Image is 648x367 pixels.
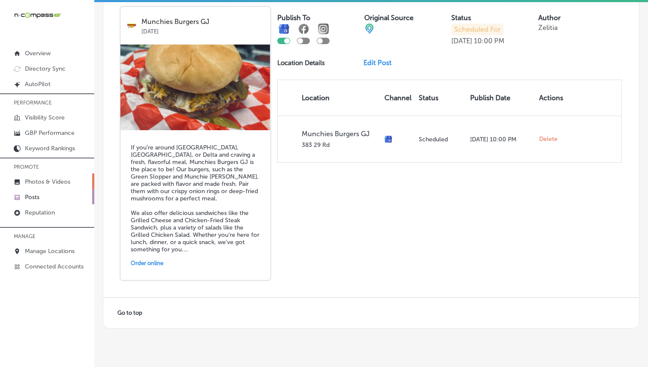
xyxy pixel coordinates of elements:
[302,141,378,149] p: 383 29 Rd
[25,65,66,72] p: Directory Sync
[415,80,467,116] th: Status
[364,24,375,34] img: cba84b02adce74ede1fb4a8549a95eca.png
[536,80,567,116] th: Actions
[467,80,535,116] th: Publish Date
[14,11,61,19] img: 660ab0bf-5cc7-4cb8-ba1c-48b5ae0f18e60NCTV_CLogo_TV_Black_-500x88.png
[364,14,414,22] label: Original Source
[25,178,70,185] p: Photos & Videos
[25,194,39,201] p: Posts
[470,136,532,143] p: [DATE] 10:00 PM
[141,26,264,35] p: [DATE]
[25,129,75,137] p: GBP Performance
[120,45,270,130] img: c244ea2e-3fb1-494d-a0ff-48932987d093image.png
[25,81,51,88] p: AutoPilot
[131,144,260,253] h5: If you’re around [GEOGRAPHIC_DATA], [GEOGRAPHIC_DATA], or Delta and craving a fresh, flavorful me...
[539,135,558,143] span: Delete
[277,14,310,22] label: Publish To
[278,80,381,116] th: Location
[363,59,399,67] a: Edit Post
[302,130,378,138] p: Munchies Burgers GJ
[451,24,504,35] p: Scheduled For
[419,136,463,143] p: Scheduled
[451,37,472,45] p: [DATE]
[474,37,504,45] p: 10:00 PM
[25,50,51,57] p: Overview
[538,14,561,22] label: Author
[25,248,75,255] p: Manage Locations
[141,18,264,26] p: Munchies Burgers GJ
[25,209,55,216] p: Reputation
[126,21,137,31] img: logo
[451,14,471,22] label: Status
[25,114,65,121] p: Visibility Score
[277,59,325,67] p: Location Details
[25,145,75,152] p: Keyword Rankings
[25,263,84,270] p: Connected Accounts
[117,310,142,316] span: Go to top
[538,24,558,32] p: Zelitia
[381,80,415,116] th: Channel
